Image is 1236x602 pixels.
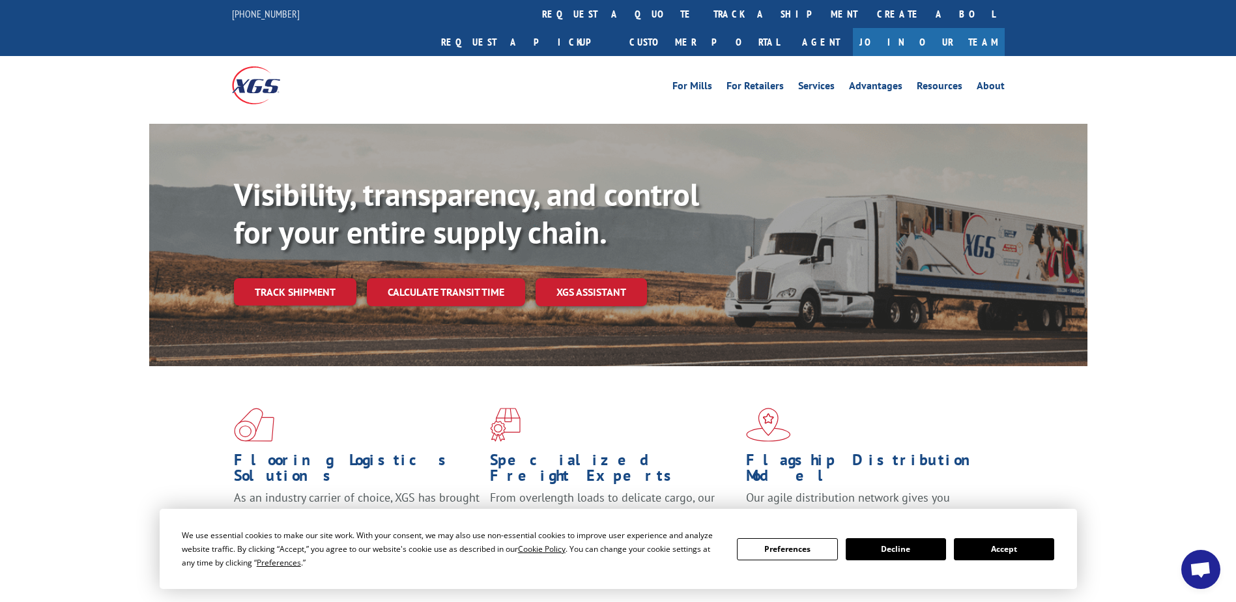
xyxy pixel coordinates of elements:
[490,452,736,490] h1: Specialized Freight Experts
[257,557,301,568] span: Preferences
[490,490,736,548] p: From overlength loads to delicate cargo, our experienced staff knows the best way to move your fr...
[746,490,986,521] span: Our agile distribution network gives you nationwide inventory management on demand.
[234,452,480,490] h1: Flooring Logistics Solutions
[367,278,525,306] a: Calculate transit time
[917,81,962,95] a: Resources
[620,28,789,56] a: Customer Portal
[234,278,356,306] a: Track shipment
[846,538,946,560] button: Decline
[518,543,566,554] span: Cookie Policy
[853,28,1005,56] a: Join Our Team
[160,509,1077,589] div: Cookie Consent Prompt
[746,408,791,442] img: xgs-icon-flagship-distribution-model-red
[798,81,835,95] a: Services
[849,81,902,95] a: Advantages
[490,408,521,442] img: xgs-icon-focused-on-flooring-red
[234,490,480,536] span: As an industry carrier of choice, XGS has brought innovation and dedication to flooring logistics...
[232,7,300,20] a: [PHONE_NUMBER]
[234,408,274,442] img: xgs-icon-total-supply-chain-intelligence-red
[737,538,837,560] button: Preferences
[431,28,620,56] a: Request a pickup
[789,28,853,56] a: Agent
[672,81,712,95] a: For Mills
[746,452,992,490] h1: Flagship Distribution Model
[536,278,647,306] a: XGS ASSISTANT
[954,538,1054,560] button: Accept
[182,528,721,569] div: We use essential cookies to make our site work. With your consent, we may also use non-essential ...
[1181,550,1220,589] div: Open chat
[234,174,699,252] b: Visibility, transparency, and control for your entire supply chain.
[977,81,1005,95] a: About
[726,81,784,95] a: For Retailers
